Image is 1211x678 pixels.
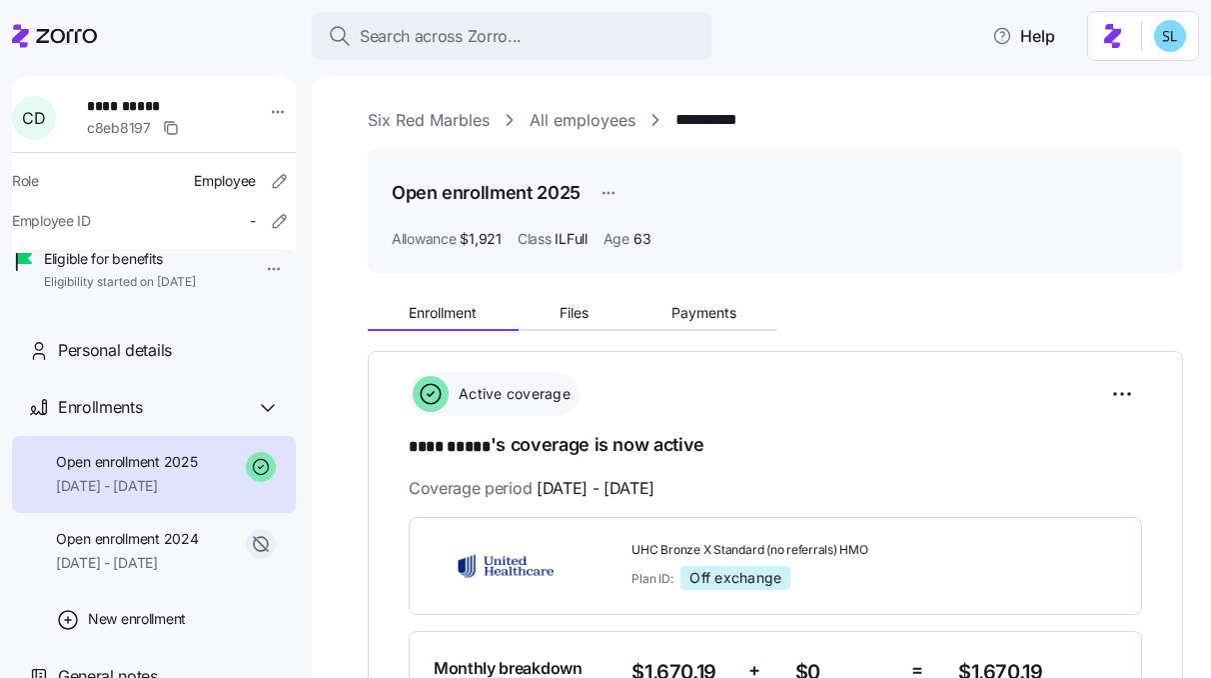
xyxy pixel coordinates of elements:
[58,338,172,363] span: Personal details
[689,569,781,587] span: Off exchange
[392,180,581,205] h1: Open enrollment 2025
[58,395,142,420] span: Enrollments
[409,432,1142,460] h1: 's coverage is now active
[434,543,578,589] img: UnitedHealthcare
[409,306,477,320] span: Enrollment
[44,274,196,291] span: Eligibility started on [DATE]
[56,553,198,573] span: [DATE] - [DATE]
[12,211,91,231] span: Employee ID
[604,229,629,249] span: Age
[631,542,942,559] span: UHC Bronze X Standard (no referrals) HMO
[409,476,654,501] span: Coverage period
[44,249,196,269] span: Eligible for benefits
[631,570,672,587] span: Plan ID:
[56,452,197,472] span: Open enrollment 2025
[368,108,490,133] a: Six Red Marbles
[460,229,501,249] span: $1,921
[555,229,587,249] span: ILFull
[56,476,197,496] span: [DATE] - [DATE]
[518,229,552,249] span: Class
[22,110,45,126] span: C D
[360,24,522,49] span: Search across Zorro...
[453,384,571,404] span: Active coverage
[560,306,589,320] span: Files
[56,529,198,549] span: Open enrollment 2024
[1154,20,1186,52] img: 7c620d928e46699fcfb78cede4daf1d1
[250,211,256,231] span: -
[633,229,650,249] span: 63
[312,12,711,60] button: Search across Zorro...
[392,229,456,249] span: Allowance
[88,609,186,629] span: New enrollment
[976,16,1071,56] button: Help
[992,24,1055,48] span: Help
[530,108,635,133] a: All employees
[87,118,151,138] span: c8eb8197
[537,476,654,501] span: [DATE] - [DATE]
[12,171,39,191] span: Role
[194,171,256,191] span: Employee
[671,306,736,320] span: Payments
